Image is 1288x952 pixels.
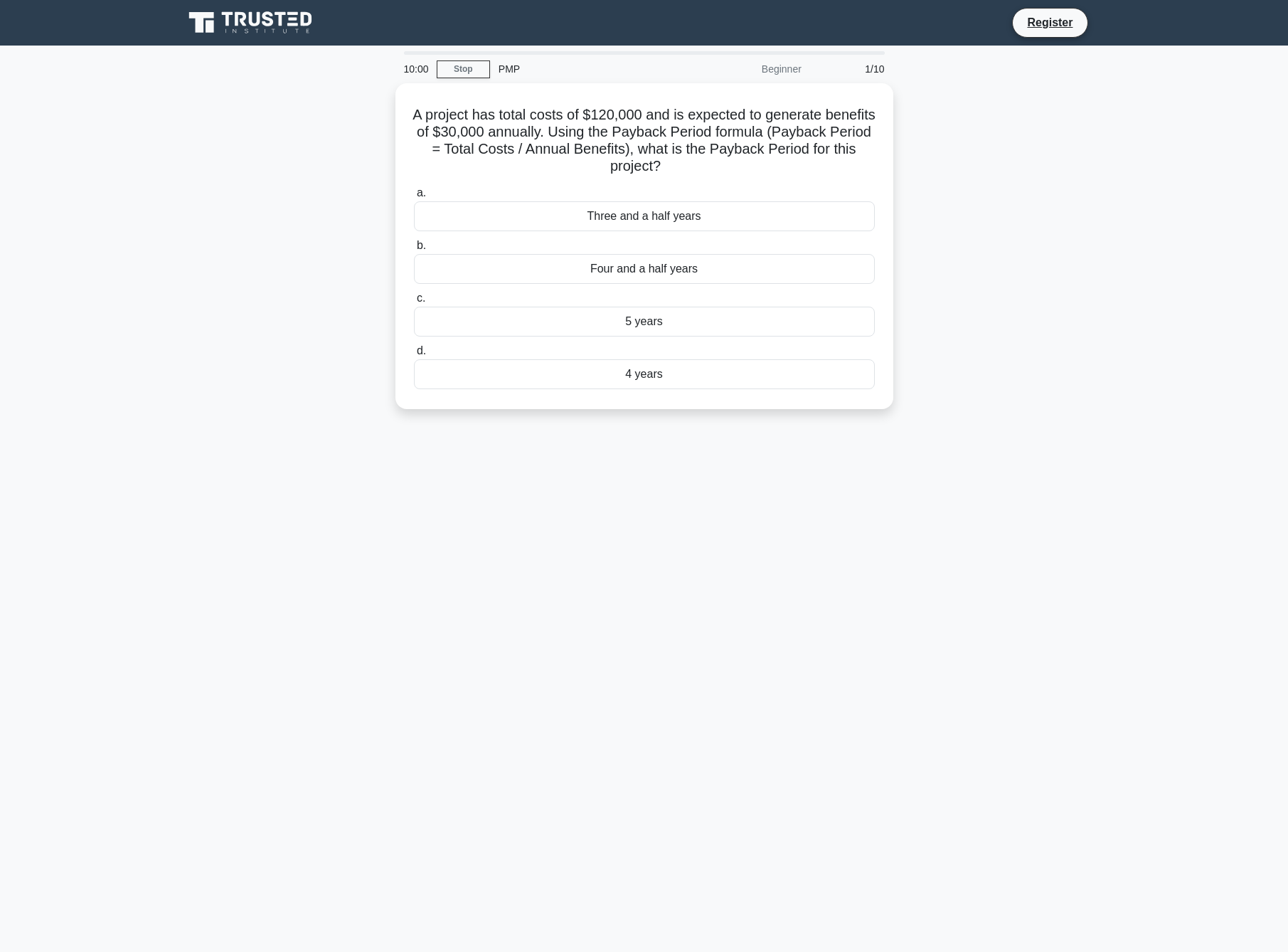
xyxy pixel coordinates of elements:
[395,55,437,83] div: 10:00
[414,359,875,389] div: 4 years
[417,292,425,304] span: c.
[437,60,490,78] a: Stop
[417,186,426,199] span: a.
[414,201,875,231] div: Three and a half years
[414,307,875,337] div: 5 years
[490,55,686,83] div: PMP
[1018,14,1081,31] a: Register
[686,55,810,83] div: Beginner
[414,254,875,284] div: Four and a half years
[417,344,426,356] span: d.
[810,55,893,83] div: 1/10
[413,106,876,176] h5: A project has total costs of $120,000 and is expected to generate benefits of $30,000 annually. U...
[417,239,426,251] span: b.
